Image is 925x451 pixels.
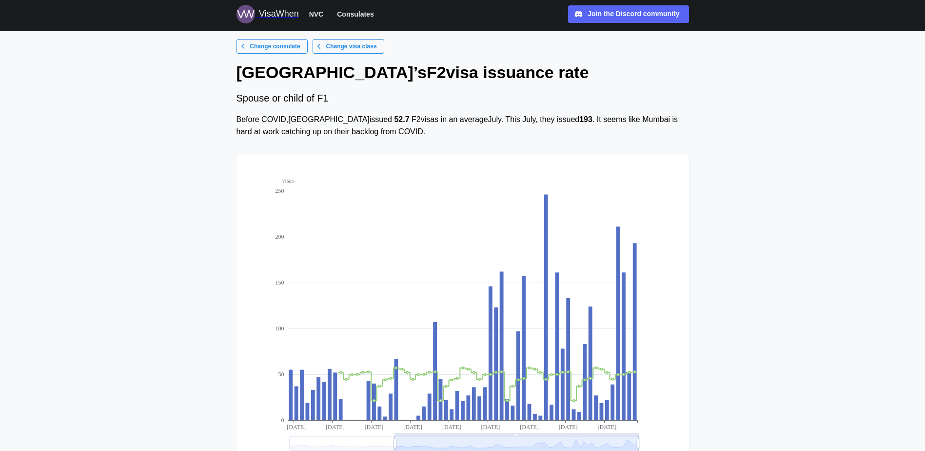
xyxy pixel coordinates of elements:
[275,233,284,240] text: 200
[236,114,689,138] div: Before COVID, [GEOGRAPHIC_DATA] issued F2 visas in an average July . This July , they issued . It...
[309,8,324,20] span: NVC
[588,9,679,20] div: Join the Discord community
[281,417,284,424] text: 0
[325,424,344,430] text: [DATE]
[275,325,284,332] text: 100
[481,424,500,430] text: [DATE]
[236,61,689,83] h1: [GEOGRAPHIC_DATA] ’s F2 visa issuance rate
[236,39,308,54] a: Change consulate
[275,187,284,194] text: 250
[278,371,284,378] text: 50
[520,424,539,430] text: [DATE]
[282,177,294,184] text: visas
[287,424,306,430] text: [DATE]
[326,40,377,53] span: Change visa class
[259,7,299,21] div: VisaWhen
[333,8,378,20] button: Consulates
[364,424,383,430] text: [DATE]
[579,115,592,123] strong: 193
[403,424,422,430] text: [DATE]
[236,5,255,23] img: Logo for VisaWhen
[442,424,461,430] text: [DATE]
[394,115,409,123] strong: 52.7
[597,424,616,430] text: [DATE]
[236,5,299,23] a: Logo for VisaWhen VisaWhen
[313,39,384,54] a: Change visa class
[568,5,689,23] a: Join the Discord community
[275,279,284,286] text: 150
[305,8,328,20] button: NVC
[337,8,374,20] span: Consulates
[250,40,300,53] span: Change consulate
[558,424,577,430] text: [DATE]
[236,91,689,106] div: Spouse or child of F1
